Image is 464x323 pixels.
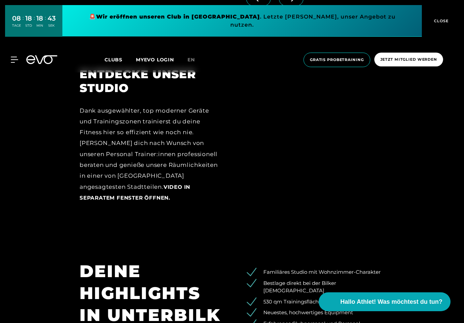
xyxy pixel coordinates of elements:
[105,56,136,63] a: Clubs
[432,18,449,24] span: CLOSE
[25,23,32,28] div: STD
[80,183,190,201] a: Video in separatem Fenster öffnen.
[23,14,24,32] div: :
[422,5,459,37] button: CLOSE
[252,309,384,317] li: Neuestes, hochwertiges Equipment
[80,105,223,203] div: Dank ausgewählter, top moderner Geräte und Trainingszonen trainierst du deine Fitness hier so eff...
[48,23,56,28] div: SEK
[252,298,384,306] li: 530 qm Trainingsfläche
[319,292,451,311] button: Hallo Athlet! Was möchtest du tun?
[136,57,174,63] a: MYEVO LOGIN
[80,67,223,95] h2: ENTDECKE UNSER STUDIO
[45,14,46,32] div: :
[25,13,32,23] div: 18
[372,53,445,67] a: Jetzt Mitglied werden
[380,57,437,62] span: Jetzt Mitglied werden
[252,268,384,276] li: Familiäres Studio mit Wohnzimmer-Charakter
[36,23,43,28] div: MIN
[80,184,190,201] span: Video in separatem Fenster öffnen.
[34,14,35,32] div: :
[48,13,56,23] div: 43
[252,280,384,295] li: Bestlage direkt bei der Bilker [DEMOGRAPHIC_DATA]
[340,297,442,306] span: Hallo Athlet! Was möchtest du tun?
[12,23,21,28] div: TAGE
[187,57,195,63] span: en
[301,53,372,67] a: Gratis Probetraining
[105,57,122,63] span: Clubs
[12,13,21,23] div: 08
[310,57,364,63] span: Gratis Probetraining
[187,56,203,64] a: en
[36,13,43,23] div: 18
